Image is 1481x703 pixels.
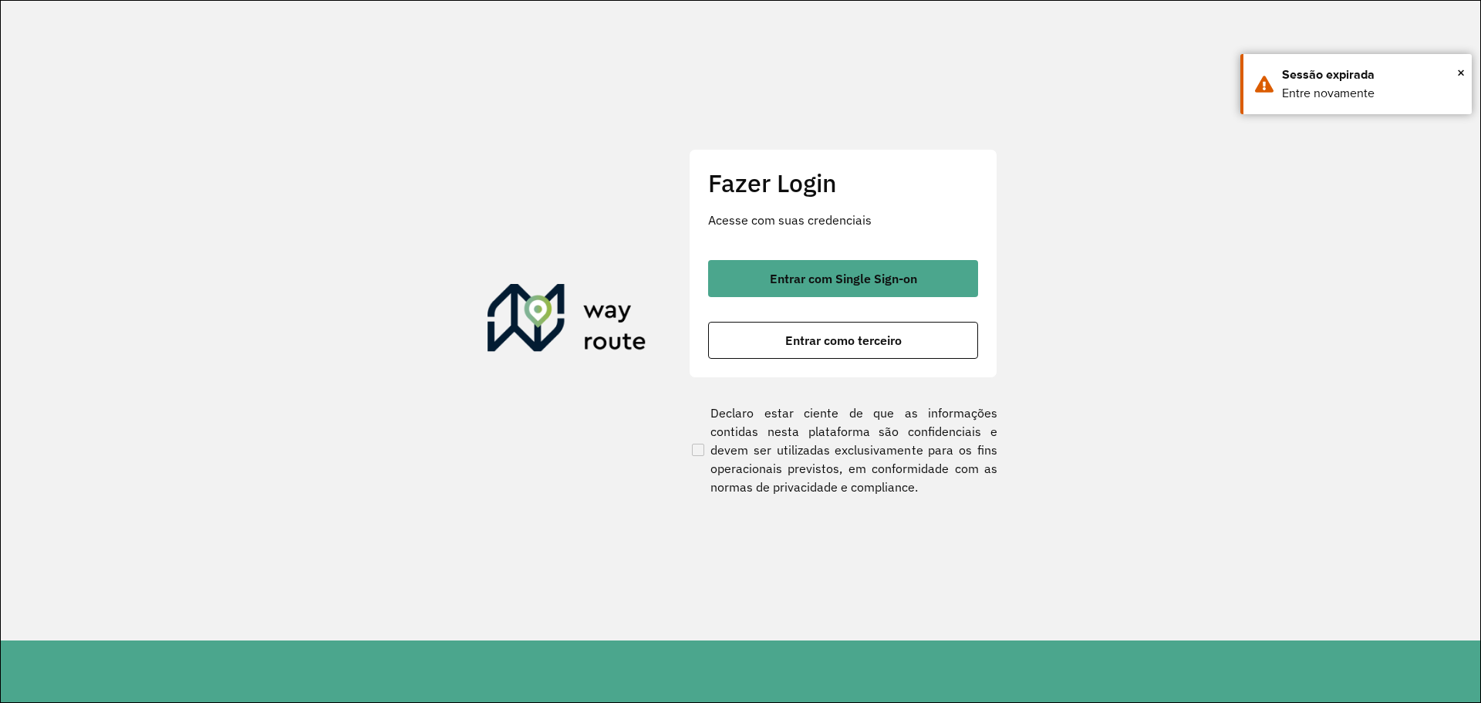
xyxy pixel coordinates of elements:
button: button [708,260,978,297]
div: Entre novamente [1282,84,1460,103]
div: Sessão expirada [1282,66,1460,84]
span: Entrar como terceiro [785,334,902,346]
button: button [708,322,978,359]
p: Acesse com suas credenciais [708,211,978,229]
label: Declaro estar ciente de que as informações contidas nesta plataforma são confidenciais e devem se... [689,404,997,496]
h2: Fazer Login [708,168,978,198]
img: Roteirizador AmbevTech [487,284,646,358]
span: × [1457,61,1465,84]
span: Entrar com Single Sign-on [770,272,917,285]
button: Close [1457,61,1465,84]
